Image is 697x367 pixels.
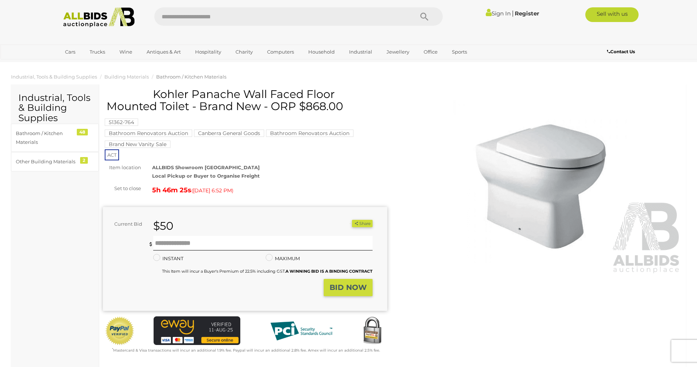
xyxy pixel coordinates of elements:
[266,254,300,263] label: MAXIMUM
[11,152,99,171] a: Other Building Materials 2
[344,46,377,58] a: Industrial
[105,119,138,126] mark: 51362-764
[16,129,76,146] div: Bathroom / Kitchen Materials
[18,93,91,123] h2: Industrial, Tools & Building Supplies
[105,141,170,147] a: Brand New Vanity Sale
[398,92,683,275] img: Kohler Panache Wall Faced Floor Mounted Toilet - Brand New - ORP $868.00
[104,74,149,80] a: Building Materials
[105,130,192,136] a: Bathroom Renovators Auction
[486,10,511,17] a: Sign In
[266,130,353,137] mark: Bathroom Renovators Auction
[512,9,514,17] span: |
[97,163,147,172] div: Item location
[324,279,373,296] button: BID NOW
[266,130,353,136] a: Bathroom Renovators Auction
[191,188,233,193] span: ( )
[190,46,226,58] a: Hospitality
[406,7,443,26] button: Search
[607,49,635,54] b: Contact Us
[107,88,385,112] h1: Kohler Panache Wall Faced Floor Mounted Toilet - Brand New - ORP $868.00
[142,46,186,58] a: Antiques & Art
[105,119,138,125] a: 51362-764
[419,46,442,58] a: Office
[103,220,148,228] div: Current Bid
[262,46,299,58] a: Computers
[156,74,226,80] a: Bathroom / Kitchen Materials
[344,220,351,227] li: Watch this item
[285,269,373,274] b: A WINNING BID IS A BINDING CONTRACT
[447,46,472,58] a: Sports
[607,48,637,56] a: Contact Us
[80,157,88,164] div: 2
[162,269,373,274] small: This Item will incur a Buyer's Premium of 22.5% including GST.
[231,46,258,58] a: Charity
[60,46,80,58] a: Cars
[153,219,173,233] strong: $50
[585,7,639,22] a: Sell with us
[60,58,122,70] a: [GEOGRAPHIC_DATA]
[112,348,380,353] small: Mastercard & Visa transactions will incur an additional 1.9% fee. Paypal will incur an additional...
[352,220,372,228] button: Share
[105,130,192,137] mark: Bathroom Renovators Auction
[77,129,88,135] div: 48
[265,316,338,346] img: PCI DSS compliant
[11,74,97,80] a: Industrial, Tools & Building Supplies
[358,316,387,346] img: Secured by Rapid SSL
[105,316,135,346] img: Official PayPal Seal
[105,141,170,148] mark: Brand New Vanity Sale
[154,316,240,345] img: eWAY Payment Gateway
[115,46,137,58] a: Wine
[85,46,110,58] a: Trucks
[330,283,367,292] strong: BID NOW
[152,164,260,170] strong: ALLBIDS Showroom [GEOGRAPHIC_DATA]
[194,130,264,137] mark: Canberra General Goods
[382,46,414,58] a: Jewellery
[194,130,264,136] a: Canberra General Goods
[193,187,232,194] span: [DATE] 6:52 PM
[152,186,191,194] strong: 5h 46m 25s
[303,46,339,58] a: Household
[59,7,139,28] img: Allbids.com.au
[152,173,260,179] strong: Local Pickup or Buyer to Organise Freight
[97,184,147,193] div: Set to close
[515,10,539,17] a: Register
[11,124,99,152] a: Bathroom / Kitchen Materials 48
[16,157,76,166] div: Other Building Materials
[153,254,183,263] label: INSTANT
[105,149,119,160] span: ACT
